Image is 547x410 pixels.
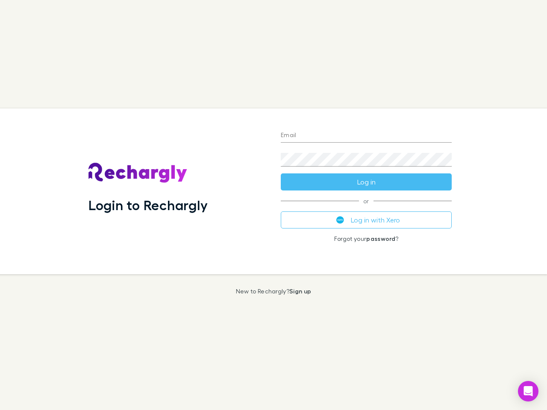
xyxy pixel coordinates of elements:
button: Log in [281,173,452,190]
button: Log in with Xero [281,211,452,228]
h1: Login to Rechargly [88,197,208,213]
p: Forgot your ? [281,235,452,242]
img: Xero's logo [336,216,344,224]
p: New to Rechargly? [236,288,312,295]
img: Rechargly's Logo [88,163,188,183]
a: password [366,235,395,242]
div: Open Intercom Messenger [518,381,538,401]
a: Sign up [289,287,311,295]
